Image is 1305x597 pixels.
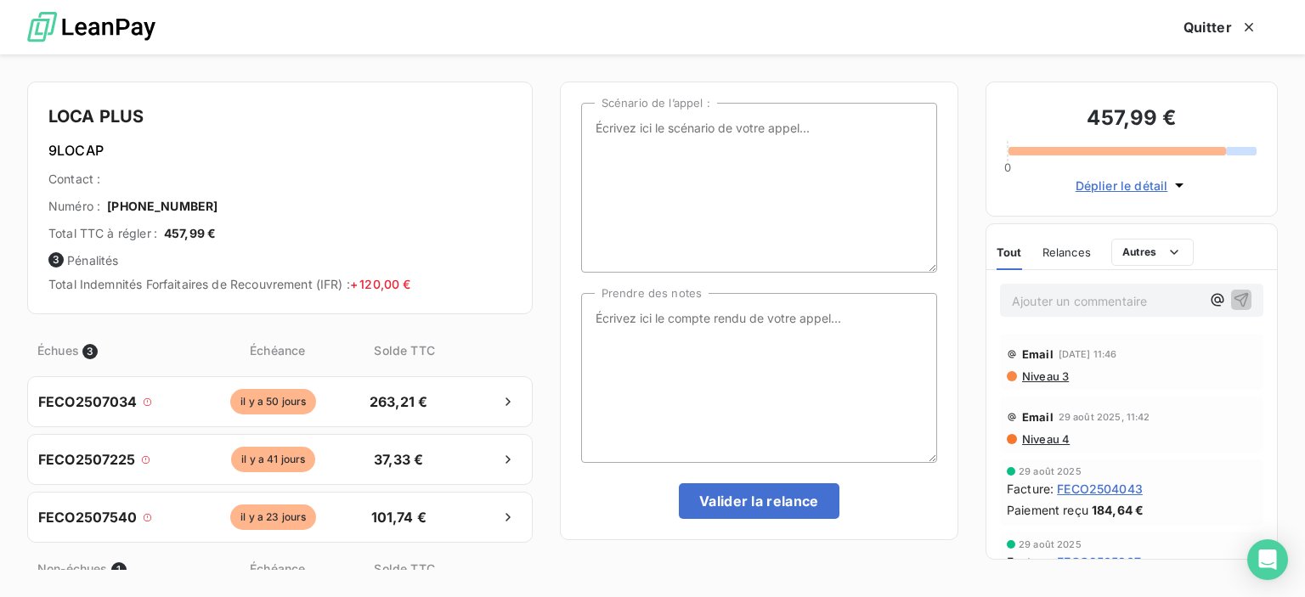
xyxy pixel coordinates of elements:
button: Déplier le détail [1071,176,1194,195]
span: FECO2507034 [38,391,138,412]
h4: LOCA PLUS [48,103,511,130]
button: Quitter [1163,9,1278,45]
span: Total Indemnités Forfaitaires de Recouvrement (IFR) : [48,277,410,291]
span: Contact : [48,171,100,188]
h3: 457,99 € [1007,103,1257,137]
span: il y a 41 jours [231,447,315,472]
div: Open Intercom Messenger [1247,539,1288,580]
button: Valider la relance [679,483,839,519]
span: 184,64 € [1092,501,1144,519]
span: Échues [37,341,79,359]
span: 457,99 € [164,225,216,242]
span: Niveau 4 [1020,432,1070,446]
span: Échéance [199,341,357,359]
span: FECO2505267 [1057,553,1141,571]
span: 101,74 € [354,507,443,527]
span: Numéro : [48,198,100,215]
span: + 120,00 € [350,277,411,291]
span: Tout [997,245,1022,259]
span: Niveau 3 [1020,369,1069,383]
span: [PHONE_NUMBER] [107,198,217,215]
span: 3 [82,344,98,359]
span: il y a 50 jours [230,389,316,414]
img: logo LeanPay [27,4,155,51]
span: il y a 23 jours [230,504,316,530]
span: Déplier le détail [1076,177,1168,194]
span: Paiement reçu [1007,501,1088,519]
span: Email [1022,347,1054,361]
span: 29 août 2025 [1019,466,1082,476]
span: [DATE] 11:46 [1059,349,1117,359]
span: Email [1022,410,1054,424]
span: 1 [111,562,127,577]
button: Autres [1111,239,1194,266]
span: 3 [48,252,64,268]
span: FECO2507225 [38,449,136,470]
span: Échéance [199,560,357,577]
span: 263,21 € [354,391,443,412]
span: Total TTC à régler : [48,225,157,242]
span: Solde TTC [360,560,449,577]
span: 29 août 2025, 11:42 [1059,412,1150,422]
span: Facture : [1007,553,1054,571]
span: 0 [1004,161,1011,174]
span: Facture : [1007,480,1054,498]
span: 37,33 € [354,449,443,470]
h6: 9LOCAP [48,140,511,161]
span: FECO2507540 [38,507,138,527]
span: Pénalités [48,252,511,269]
span: FECO2504043 [1057,480,1143,498]
span: Relances [1042,245,1091,259]
span: Solde TTC [360,341,449,359]
span: 29 août 2025 [1019,539,1082,549]
span: Non-échues [37,560,108,577]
